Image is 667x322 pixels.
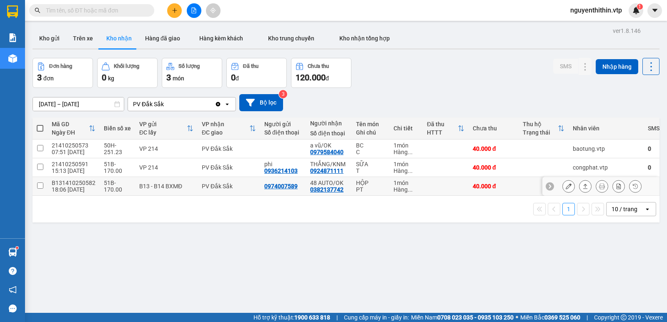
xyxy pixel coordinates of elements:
div: 40.000 đ [473,164,514,171]
sup: 1 [637,4,643,10]
span: 120.000 [296,72,326,82]
button: Khối lượng0kg [97,58,158,88]
div: Đơn hàng [49,63,72,69]
span: món [173,75,184,82]
div: 07:51 [DATE] [52,149,95,155]
div: ĐC lấy [139,129,187,136]
div: VP 214 [139,145,193,152]
div: phi [264,161,302,167]
span: caret-down [651,7,659,14]
span: đ [236,75,239,82]
div: 21410250573 [52,142,95,149]
img: icon-new-feature [632,7,640,14]
div: a vũ/OK [310,142,348,149]
button: Trên xe [66,28,100,48]
div: 0974007589 [264,183,298,190]
div: 0 [648,164,666,171]
span: Hỗ trợ kỹ thuật: [253,313,330,322]
div: 40.000 đ [473,183,514,190]
div: Giao hàng [579,180,592,192]
div: VP gửi [139,121,187,127]
th: Toggle SortBy [423,117,469,140]
div: Người nhận [310,120,348,127]
div: Chi tiết [394,125,419,132]
span: ... [408,167,413,174]
span: search [35,7,40,13]
span: file-add [191,7,197,13]
sup: 1 [16,247,18,249]
div: Mã GD [52,121,89,127]
span: 0 [102,72,106,82]
span: đơn [43,75,54,82]
input: Selected PV Đắk Sắk. [165,100,165,108]
div: Số điện thoại [264,129,302,136]
div: Nhân viên [573,125,639,132]
div: 0382137742 [310,186,344,193]
sup: 3 [279,90,287,98]
img: warehouse-icon [8,54,17,63]
img: warehouse-icon [8,248,17,257]
div: Biển số xe [104,125,131,132]
div: Khối lượng [114,63,139,69]
button: Đã thu0đ [226,58,287,88]
div: 0979584040 [310,149,344,155]
span: notification [9,286,17,294]
div: HỘP [356,180,385,186]
div: THẮNG/KNM [310,161,348,167]
span: đ [326,75,329,82]
button: Số lượng3món [162,58,222,88]
th: Toggle SortBy [48,117,100,140]
span: ... [408,186,413,193]
span: | [336,313,338,322]
span: Cung cấp máy in - giấy in: [344,313,409,322]
img: logo-vxr [7,5,18,18]
div: 51B-170.00 [104,180,131,193]
th: Toggle SortBy [198,117,260,140]
button: aim [206,3,221,18]
span: plus [172,7,178,13]
div: 1 món [394,161,419,167]
div: 40.000 đ [473,145,514,152]
input: Select a date range. [33,97,124,111]
div: 0924871111 [310,167,344,174]
div: Thu hộ [523,121,558,127]
span: copyright [621,315,627,320]
div: 15:13 [DATE] [52,167,95,174]
div: 0 [648,145,666,152]
th: Toggle SortBy [519,117,569,140]
div: PT [356,186,385,193]
button: plus [167,3,182,18]
div: 50H-251.23 [104,142,131,155]
strong: 1900 633 818 [294,314,330,321]
img: solution-icon [8,33,17,42]
button: SMS [553,59,578,74]
div: 21410250591 [52,161,95,167]
span: 3 [37,72,42,82]
span: aim [210,7,216,13]
span: Miền Bắc [520,313,580,322]
button: Nhập hàng [596,59,638,74]
button: file-add [187,3,201,18]
div: Trạng thái [523,129,558,136]
div: 10 / trang [612,205,637,213]
div: ĐC giao [202,129,249,136]
button: Kho nhận [100,28,138,48]
button: caret-down [647,3,662,18]
span: message [9,305,17,312]
div: C [356,149,385,155]
button: Kho gửi [33,28,66,48]
div: Số lượng [178,63,200,69]
div: Sửa đơn hàng [562,180,575,192]
div: Số điện thoại [310,130,348,137]
button: Chưa thu120.000đ [291,58,351,88]
span: 0 [231,72,236,82]
div: Đã thu [243,63,258,69]
button: Đơn hàng3đơn [33,58,93,88]
div: congphat.vtp [573,164,639,171]
th: Toggle SortBy [135,117,198,140]
div: VP nhận [202,121,249,127]
div: ver 1.8.146 [613,26,641,35]
div: B13 - B14 BXMĐ [139,183,193,190]
div: Chưa thu [473,125,514,132]
svg: open [644,206,651,212]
